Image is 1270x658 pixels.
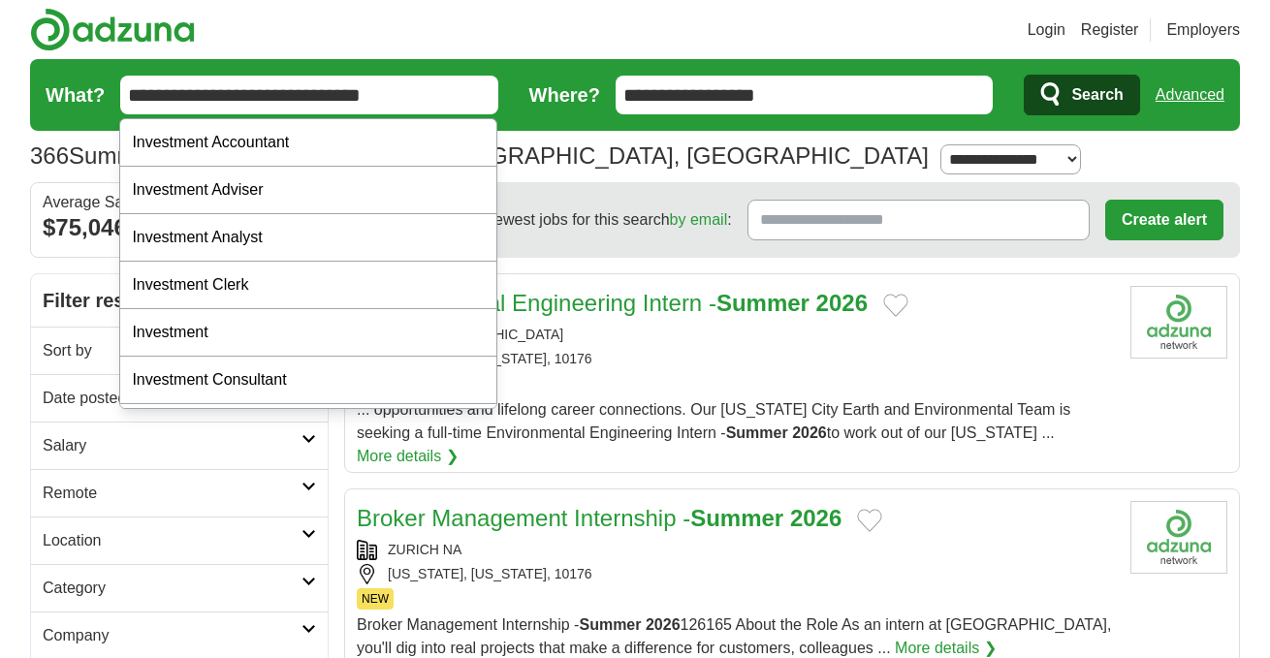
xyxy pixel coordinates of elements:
[1130,286,1227,359] img: WSP USA logo
[1024,75,1139,115] button: Search
[690,505,783,531] strong: Summer
[43,195,316,210] div: Average Salary
[43,210,316,245] div: $75,046
[31,274,328,327] h2: Filter results
[357,588,394,610] span: NEW
[120,357,496,404] div: Investment Consultant
[1071,76,1123,114] span: Search
[43,624,302,647] h2: Company
[1166,18,1240,42] a: Employers
[357,290,868,316] a: Environmental Engineering Intern -Summer 2026
[816,290,868,316] strong: 2026
[357,505,841,531] a: Broker Management Internship -Summer 2026
[43,482,302,505] h2: Remote
[529,80,600,110] label: Where?
[30,8,195,51] img: Adzuna logo
[399,208,731,232] span: Receive the newest jobs for this search :
[30,142,929,169] h1: Summer 2026 Jobs in [US_STATE][GEOGRAPHIC_DATA], [GEOGRAPHIC_DATA]
[46,80,105,110] label: What?
[31,374,328,422] a: Date posted
[43,577,302,600] h2: Category
[357,445,459,468] a: More details ❯
[1130,501,1227,574] img: Company logo
[31,564,328,611] a: Category
[716,290,810,316] strong: Summer
[31,517,328,564] a: Location
[31,327,328,374] a: Sort by
[120,262,496,309] div: Investment Clerk
[120,309,496,357] div: Investment
[30,139,69,173] span: 366
[357,349,1115,369] div: [US_STATE], [US_STATE], 10176
[43,529,302,552] h2: Location
[120,214,496,262] div: Investment Analyst
[726,424,788,441] strong: Summer
[646,616,681,633] strong: 2026
[120,119,496,167] div: Investment Accountant
[857,509,882,532] button: Add to favorite jobs
[790,505,841,531] strong: 2026
[357,401,1070,441] span: ... opportunities and lifelong career connections. Our [US_STATE] City Earth and Environmental Te...
[357,616,1112,656] span: Broker Management Internship - 126165 About the Role As an intern at [GEOGRAPHIC_DATA], you'll di...
[357,564,1115,584] div: [US_STATE], [US_STATE], 10176
[1081,18,1139,42] a: Register
[43,339,302,362] h2: Sort by
[1156,76,1224,114] a: Advanced
[883,294,908,317] button: Add to favorite jobs
[31,422,328,469] a: Salary
[792,424,827,441] strong: 2026
[670,211,728,228] a: by email
[43,387,302,410] h2: Date posted
[1105,200,1223,240] button: Create alert
[120,404,496,452] div: Investment Banker
[120,167,496,214] div: Investment Adviser
[1028,18,1065,42] a: Login
[579,616,641,633] strong: Summer
[357,540,1115,560] div: ZURICH NA
[31,469,328,517] a: Remote
[43,434,302,457] h2: Salary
